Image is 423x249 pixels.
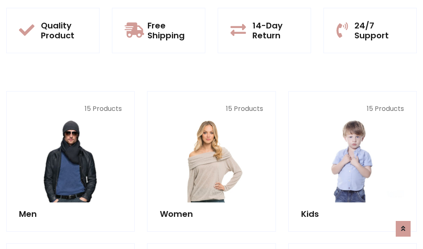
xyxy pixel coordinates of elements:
h5: 14-Day Return [252,21,298,40]
p: 15 Products [160,104,263,114]
p: 15 Products [301,104,404,114]
p: 15 Products [19,104,122,114]
h5: Quality Product [41,21,87,40]
h5: Free Shipping [147,21,192,40]
h5: Men [19,209,122,219]
h5: Women [160,209,263,219]
h5: 24/7 Support [354,21,404,40]
h5: Kids [301,209,404,219]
